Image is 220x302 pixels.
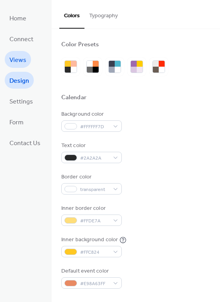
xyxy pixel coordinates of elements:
span: Connect [9,33,33,45]
a: Contact Us [5,134,45,151]
span: Form [9,116,24,129]
a: Connect [5,30,38,47]
div: Inner background color [61,236,118,244]
span: #FFC824 [80,248,109,257]
div: Default event color [61,267,120,275]
span: #FFFFFF7D [80,123,109,131]
div: Background color [61,110,120,118]
div: Border color [61,173,120,181]
a: Settings [5,93,38,109]
span: Views [9,54,26,66]
a: Views [5,51,31,68]
span: #E98A63FF [80,280,109,288]
span: transparent [80,186,109,194]
a: Home [5,9,31,26]
div: Color Presets [61,41,99,49]
span: #FFDE7A [80,217,109,225]
div: Calendar [61,94,86,102]
div: Text color [61,142,120,150]
a: Form [5,113,28,130]
span: Settings [9,96,33,108]
span: Design [9,75,29,87]
span: #2A2A2A [80,154,109,162]
div: Inner border color [61,204,120,213]
span: Home [9,13,26,25]
span: Contact Us [9,137,40,149]
a: Design [5,72,34,89]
